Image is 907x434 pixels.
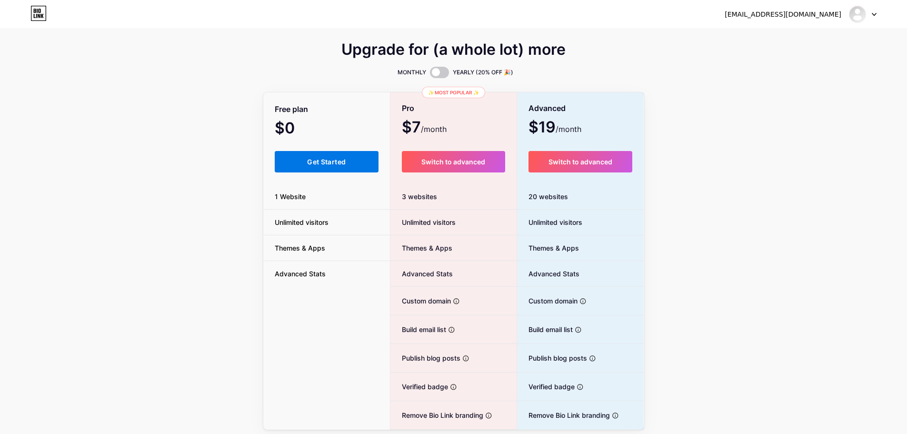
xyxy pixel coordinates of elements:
span: Unlimited visitors [517,217,582,227]
div: ✨ Most popular ✨ [422,87,485,98]
span: MONTHLY [398,68,426,77]
span: Advanced [528,100,566,117]
span: Build email list [517,324,573,334]
span: Free plan [275,101,308,118]
div: [EMAIL_ADDRESS][DOMAIN_NAME] [725,10,841,20]
span: Advanced Stats [390,269,453,279]
span: $19 [528,121,581,135]
span: Unlimited visitors [390,217,456,227]
span: Publish blog posts [517,353,587,363]
span: $7 [402,121,447,135]
span: /month [421,123,447,135]
span: /month [556,123,581,135]
span: Switch to advanced [548,158,612,166]
span: YEARLY (20% OFF 🎉) [453,68,513,77]
span: 1 Website [263,192,317,202]
span: Advanced Stats [263,269,337,279]
span: Switch to advanced [421,158,485,166]
button: Switch to advanced [402,151,505,172]
span: Verified badge [390,382,448,392]
span: Themes & Apps [390,243,452,253]
button: Switch to advanced [528,151,633,172]
div: 3 websites [390,184,517,210]
span: Unlimited visitors [263,217,340,227]
span: Custom domain [390,296,451,306]
span: Upgrade for (a whole lot) more [341,44,566,55]
img: akmsarawak [848,5,867,23]
span: Custom domain [517,296,578,306]
span: Publish blog posts [390,353,460,363]
span: Remove Bio Link branding [517,410,610,420]
span: Build email list [390,324,446,334]
span: Pro [402,100,414,117]
span: Themes & Apps [263,243,337,253]
div: 20 websites [517,184,644,210]
span: Advanced Stats [517,269,579,279]
span: Themes & Apps [517,243,579,253]
span: Get Started [307,158,346,166]
button: Get Started [275,151,379,172]
span: Remove Bio Link branding [390,410,483,420]
span: $0 [275,122,320,136]
span: Verified badge [517,382,575,392]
